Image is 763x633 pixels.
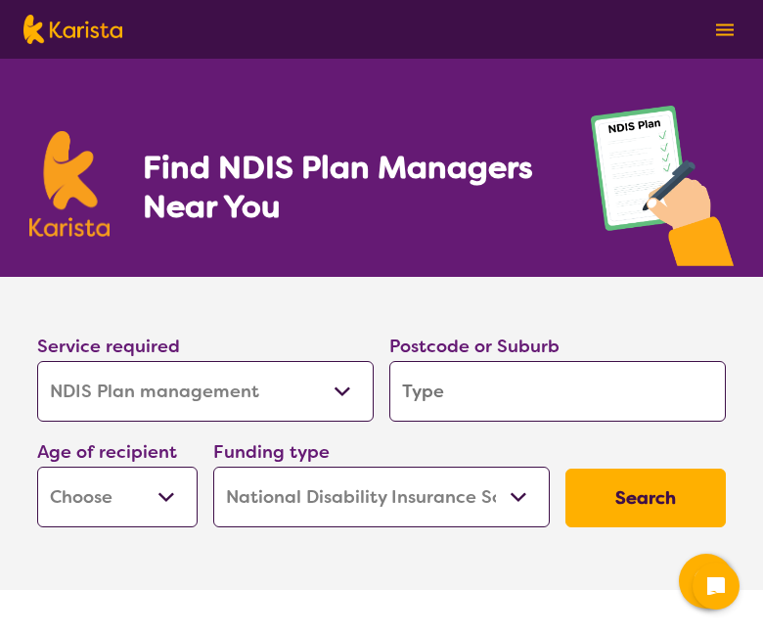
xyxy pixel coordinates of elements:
label: Funding type [213,440,330,464]
label: Age of recipient [37,440,177,464]
button: Channel Menu [679,554,734,609]
img: menu [716,23,734,36]
button: Search [565,469,726,527]
img: plan-management [591,106,734,277]
label: Service required [37,335,180,358]
h1: Find NDIS Plan Managers Near You [143,148,552,226]
img: Karista logo [29,131,110,237]
input: Type [389,361,726,422]
label: Postcode or Suburb [389,335,560,358]
img: Karista logo [23,15,122,44]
